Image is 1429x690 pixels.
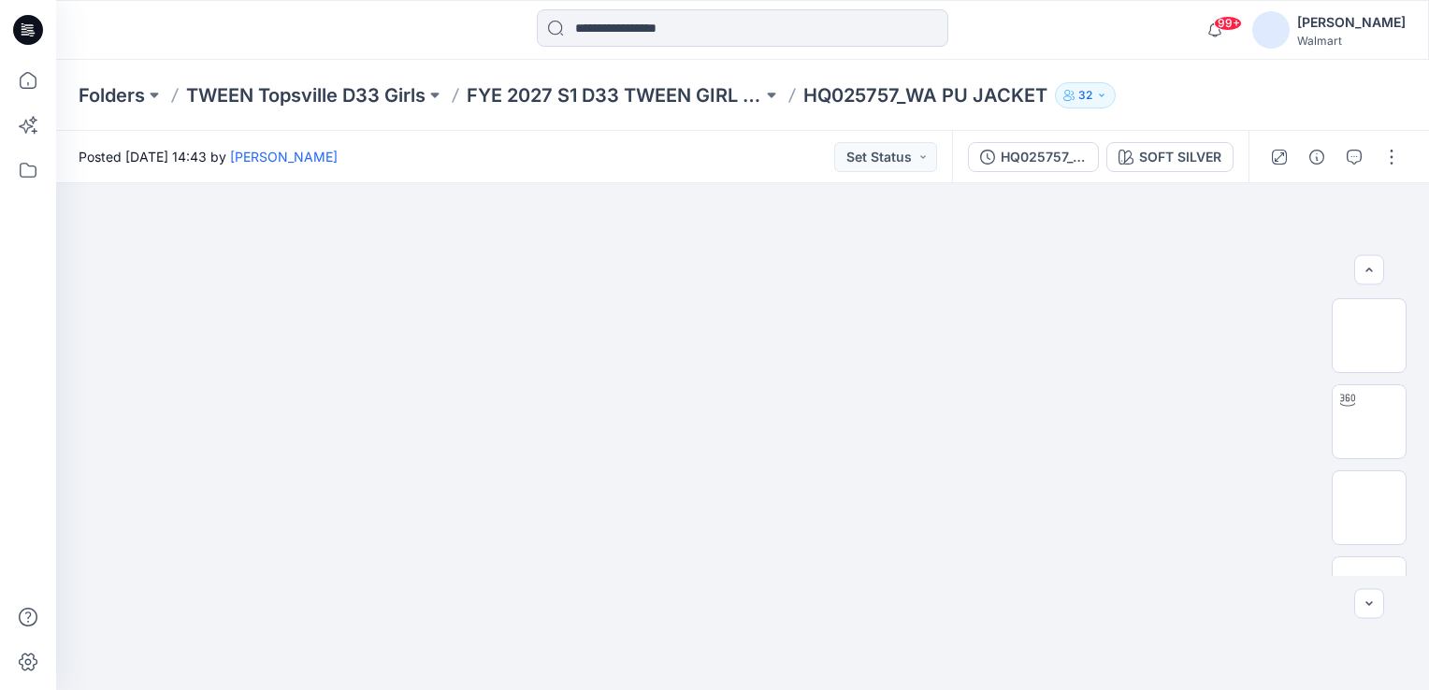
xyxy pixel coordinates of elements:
[186,82,426,108] a: TWEEN Topsville D33 Girls
[1297,34,1406,48] div: Walmart
[968,142,1099,172] button: HQ025757_GRADING_WA PU JACKET
[1078,85,1092,106] p: 32
[1001,147,1087,167] div: HQ025757_GRADING_WA PU JACKET
[1297,11,1406,34] div: [PERSON_NAME]
[79,82,145,108] a: Folders
[1106,142,1234,172] button: SOFT SILVER
[1302,142,1332,172] button: Details
[79,147,338,166] span: Posted [DATE] 14:43 by
[803,82,1047,108] p: HQ025757_WA PU JACKET
[1252,11,1290,49] img: avatar
[1055,82,1116,108] button: 32
[1214,16,1242,31] span: 99+
[230,149,338,165] a: [PERSON_NAME]
[467,82,762,108] a: FYE 2027 S1 D33 TWEEN GIRL TOPSVILLE
[1139,147,1221,167] div: SOFT SILVER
